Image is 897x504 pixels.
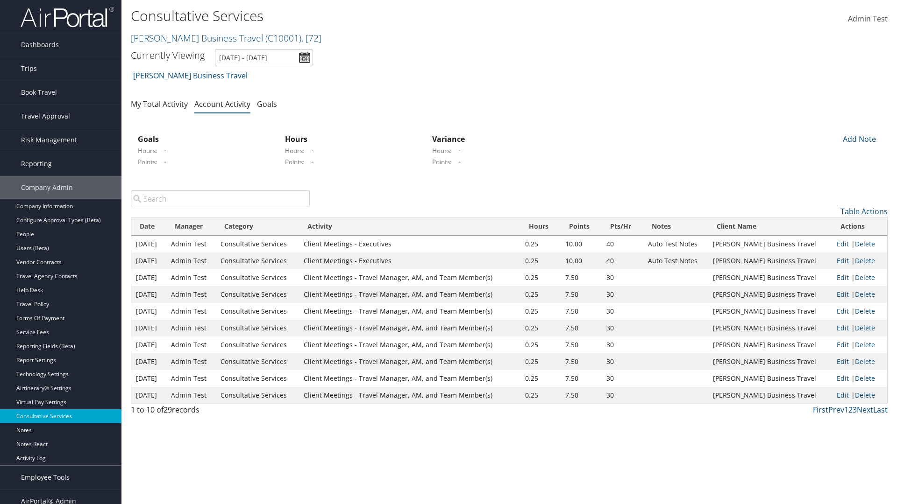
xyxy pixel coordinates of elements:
h3: Currently Viewing [131,49,205,62]
a: Edit [837,256,849,265]
td: [DATE] [131,370,166,387]
td: Consultative Services [216,269,299,286]
span: , [ 72 ] [301,32,321,44]
td: Consultative Services [216,320,299,336]
td: 7.50 [561,320,602,336]
td: [PERSON_NAME] Business Travel [708,286,832,303]
td: [DATE] [131,387,166,404]
td: 0.25 [520,320,561,336]
th: Activity: activate to sort column ascending [299,217,520,236]
a: Delete [855,323,875,332]
td: | [832,370,887,387]
td: Consultative Services [216,236,299,252]
a: Last [873,405,888,415]
a: Edit [837,239,849,248]
td: Consultative Services [216,387,299,404]
td: Admin Test [166,252,216,269]
td: | [832,252,887,269]
td: [PERSON_NAME] Business Travel [708,370,832,387]
td: 7.50 [561,353,602,370]
td: Client Meetings - Travel Manager, AM, and Team Member(s) [299,370,520,387]
td: 30 [602,320,643,336]
a: Delete [855,239,875,248]
th: Actions [832,217,887,236]
img: airportal-logo.png [21,6,114,28]
td: Consultative Services [216,286,299,303]
td: 30 [602,353,643,370]
td: Consultative Services [216,252,299,269]
th: Hours [520,217,561,236]
td: Consultative Services [216,353,299,370]
td: Admin Test [166,286,216,303]
td: [PERSON_NAME] Business Travel [708,269,832,286]
a: Delete [855,290,875,299]
td: 0.25 [520,303,561,320]
a: Delete [855,374,875,383]
span: 29 [164,405,172,415]
td: Admin Test [166,387,216,404]
th: Manager: activate to sort column ascending [166,217,216,236]
th: Date: activate to sort column ascending [131,217,166,236]
td: [DATE] [131,236,166,252]
td: 7.50 [561,336,602,353]
td: | [832,387,887,404]
a: Edit [837,340,849,349]
a: Edit [837,273,849,282]
td: 30 [602,387,643,404]
th: Client Name [708,217,832,236]
a: Edit [837,357,849,366]
a: 1 [844,405,848,415]
td: 10.00 [561,252,602,269]
th: Points [561,217,602,236]
span: - [306,156,313,167]
td: [DATE] [131,303,166,320]
td: Consultative Services [216,370,299,387]
td: 0.25 [520,236,561,252]
span: Risk Management [21,128,77,152]
a: My Total Activity [131,99,188,109]
label: Points: [138,157,157,167]
span: Trips [21,57,37,80]
a: [PERSON_NAME] Business Travel [133,66,248,85]
td: [PERSON_NAME] Business Travel [708,387,832,404]
td: 30 [602,286,643,303]
td: [PERSON_NAME] Business Travel [708,353,832,370]
td: [PERSON_NAME] Business Travel [708,303,832,320]
td: Admin Test [166,303,216,320]
th: Category: activate to sort column ascending [216,217,299,236]
td: | [832,236,887,252]
td: 0.25 [520,286,561,303]
span: Employee Tools [21,466,70,489]
a: 2 [848,405,853,415]
td: 40 [602,236,643,252]
td: 30 [602,336,643,353]
td: 0.25 [520,353,561,370]
span: Book Travel [21,81,57,104]
td: 30 [602,303,643,320]
a: Goals [257,99,277,109]
span: - [159,145,166,155]
a: Table Actions [840,206,888,217]
strong: Goals [138,134,159,144]
a: Edit [837,290,849,299]
td: 0.25 [520,370,561,387]
label: Points: [432,157,452,167]
a: [PERSON_NAME] Business Travel [131,32,321,44]
td: Client Meetings - Executives [299,252,520,269]
td: 30 [602,370,643,387]
label: Points: [285,157,305,167]
span: - [454,145,461,155]
td: Admin Test [166,236,216,252]
input: Search [131,190,310,207]
span: - [454,156,461,167]
td: Admin Test [166,370,216,387]
input: [DATE] - [DATE] [215,49,313,66]
a: Edit [837,323,849,332]
td: [PERSON_NAME] Business Travel [708,336,832,353]
td: | [832,353,887,370]
a: Account Activity [194,99,250,109]
td: 7.50 [561,303,602,320]
label: Hours: [432,146,452,155]
strong: Variance [432,134,465,144]
a: Delete [855,357,875,366]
